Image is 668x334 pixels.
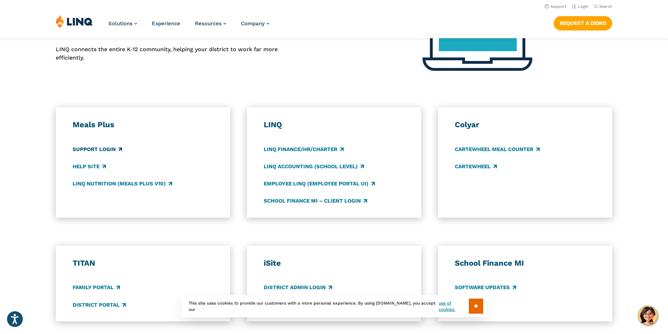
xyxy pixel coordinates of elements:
[152,20,180,27] a: Experience
[195,20,226,27] a: Resources
[455,258,596,268] h3: School Finance MI
[241,20,265,27] span: Company
[182,295,487,317] div: This site uses cookies to provide our customers with a more personal experience. By using [DOMAIN...
[56,15,93,28] img: LINQ | K‑12 Software
[554,15,612,30] nav: Button Navigation
[455,163,497,170] a: CARTEWHEEL
[638,306,657,325] button: Hello, have a question? Let’s chat.
[108,15,269,38] nav: Primary Navigation
[599,4,612,9] span: Search
[264,197,367,205] a: School Finance MI – Client Login
[545,4,566,9] a: Support
[264,163,364,170] a: LINQ Accounting (school level)
[455,120,596,130] h3: Colyar
[455,284,516,292] a: Software Updates
[241,20,269,27] a: Company
[108,20,137,27] a: Solutions
[56,45,278,62] p: LINQ connects the entire K‑12 community, helping your district to work far more efficiently.
[455,145,540,153] a: CARTEWHEEL Meal Counter
[73,163,106,170] a: Help Site
[554,16,612,30] a: Request a Demo
[594,4,612,9] button: Open Search Bar
[73,180,172,188] a: LINQ Nutrition (Meals Plus v10)
[264,180,375,188] a: Employee LINQ (Employee Portal UI)
[264,284,332,292] a: District Admin Login
[73,145,122,153] a: Support Login
[73,258,214,268] h3: TITAN
[264,145,344,153] a: LINQ Finance/HR/Charter
[264,120,405,130] h3: LINQ
[439,300,468,313] a: use of cookies.
[73,120,214,130] h3: Meals Plus
[108,20,133,27] span: Solutions
[572,4,588,9] a: Login
[73,284,120,292] a: Family Portal
[73,301,126,309] a: District Portal
[264,258,405,268] h3: iSite
[195,20,222,27] span: Resources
